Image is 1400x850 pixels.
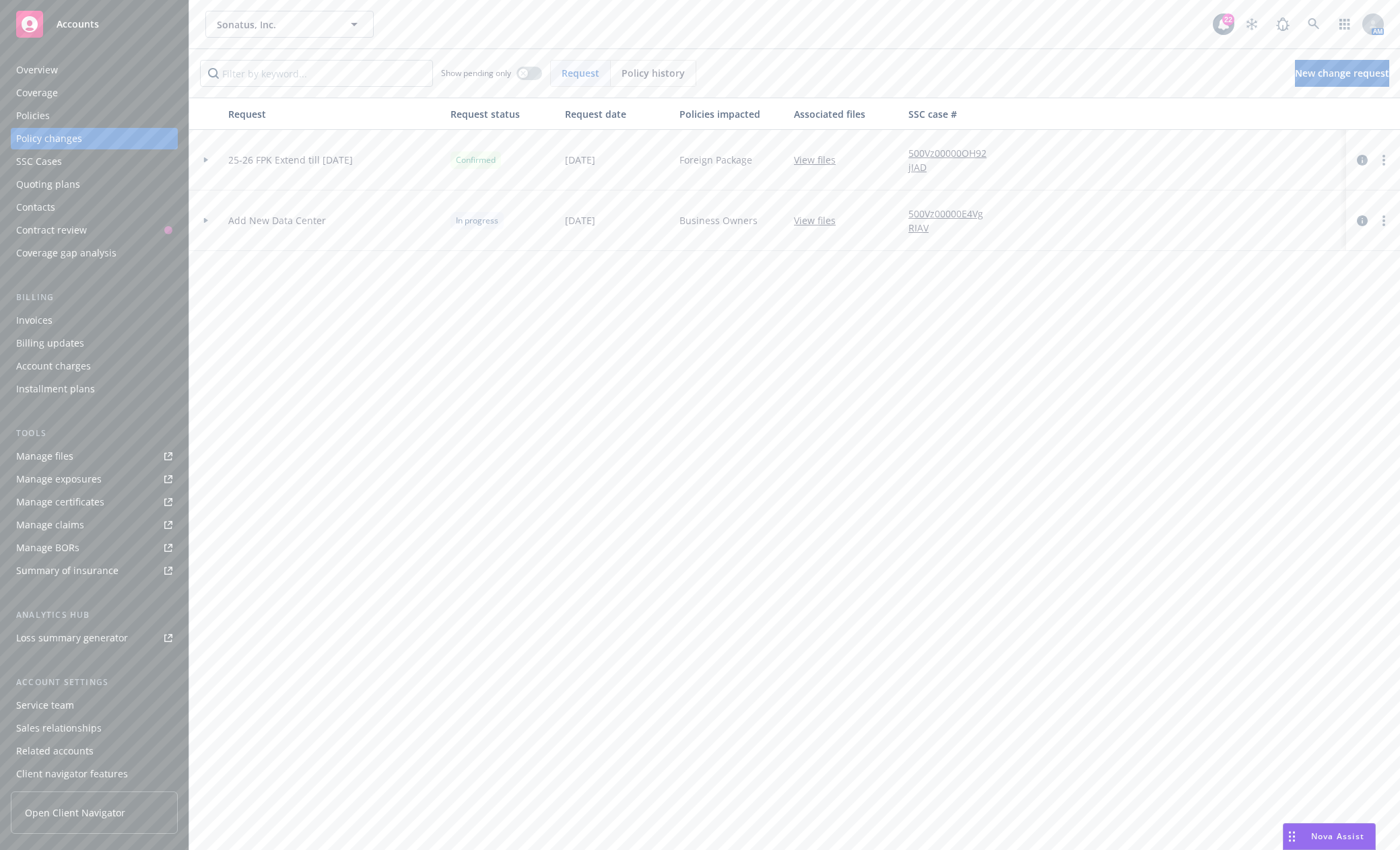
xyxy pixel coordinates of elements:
span: Sonatus, Inc. [217,17,333,32]
div: Policies impacted [679,107,783,121]
a: Manage files [11,446,178,467]
a: Manage certificates [11,491,178,513]
a: circleInformation [1354,213,1370,229]
a: Manage claims [11,514,178,536]
a: Client navigator features [11,763,178,785]
a: Related accounts [11,740,178,762]
span: Accounts [57,19,99,30]
button: Request date [560,98,674,130]
a: Search [1300,11,1327,38]
div: Account charges [16,355,91,377]
a: more [1376,152,1392,168]
div: SSC Cases [16,151,62,172]
div: Manage certificates [16,491,104,513]
button: Associated files [789,98,903,130]
input: Filter by keyword... [200,60,433,87]
button: Policies impacted [674,98,789,130]
a: Manage BORs [11,537,178,559]
a: Overview [11,59,178,81]
div: Service team [16,695,74,716]
div: Account settings [11,676,178,689]
a: Manage exposures [11,468,178,490]
a: Account charges [11,355,178,377]
a: Stop snowing [1238,11,1265,38]
a: Report a Bug [1269,11,1296,38]
button: Request status [445,98,560,130]
div: Loss summary generator [16,627,128,649]
a: Installment plans [11,378,178,400]
a: Contacts [11,197,178,218]
span: New change request [1295,67,1389,79]
span: Add New Data Center [228,213,326,227]
div: Client navigator features [16,763,128,785]
a: circleInformation [1354,152,1370,168]
a: Summary of insurance [11,560,178,581]
span: Business Owners [679,213,758,227]
div: Manage files [16,446,73,467]
div: SSC case # [908,107,999,121]
a: Switch app [1331,11,1358,38]
div: Request status [451,107,554,121]
div: Manage BORs [16,537,79,559]
div: Policies [16,105,50,127]
a: Contract review [11,219,178,241]
button: SSC case # [903,98,1004,130]
div: Related accounts [16,740,94,762]
a: 500Vz00000OH92jIAD [908,146,999,174]
span: Request [562,66,599,80]
a: 500Vz00000E4VgRIAV [908,207,999,235]
div: Toggle Row Expanded [189,130,223,190]
div: Sales relationships [16,717,102,739]
a: Billing updates [11,332,178,354]
a: New change request [1295,60,1389,87]
span: Policy history [622,66,685,80]
span: Show pending only [441,67,511,79]
span: [DATE] [565,213,595,227]
span: Nova Assist [1311,830,1364,842]
a: Policy changes [11,128,178,149]
div: Tools [11,427,178,440]
div: Overview [16,59,58,81]
div: Contacts [16,197,55,218]
div: Quoting plans [16,174,80,195]
a: Accounts [11,5,178,43]
span: Foreign Package [679,153,752,167]
div: Policy changes [16,128,82,149]
a: Quoting plans [11,174,178,195]
a: more [1376,213,1392,229]
div: Manage claims [16,514,84,536]
span: [DATE] [565,153,595,167]
div: Associated files [794,107,898,121]
a: Sales relationships [11,717,178,739]
div: Drag to move [1284,824,1300,849]
button: Nova Assist [1283,823,1376,850]
div: Billing updates [16,332,84,354]
div: Installment plans [16,378,95,400]
a: Loss summary generator [11,627,178,649]
a: SSC Cases [11,151,178,172]
a: View files [794,213,846,227]
a: Invoices [11,310,178,331]
button: Sonatus, Inc. [205,11,374,38]
a: Service team [11,695,178,716]
span: Open Client Navigator [25,806,125,820]
a: Coverage [11,82,178,104]
button: Request [223,98,445,130]
div: 22 [1222,13,1234,26]
a: Policies [11,105,178,127]
span: In progress [456,215,498,227]
div: Toggle Row Expanded [189,190,223,251]
div: Invoices [16,310,53,331]
div: Request date [565,107,669,121]
div: Request [228,107,440,121]
span: Confirmed [456,154,496,166]
a: Coverage gap analysis [11,242,178,264]
div: Contract review [16,219,87,241]
div: Billing [11,291,178,304]
div: Manage exposures [16,468,102,490]
div: Summary of insurance [16,560,119,581]
div: Coverage gap analysis [16,242,116,264]
div: Coverage [16,82,58,104]
span: 25-26 FPK Extend till [DATE] [228,153,353,167]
